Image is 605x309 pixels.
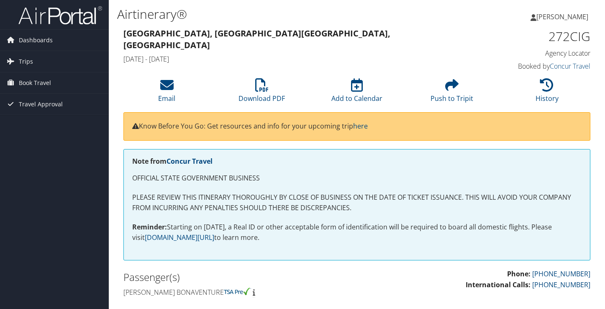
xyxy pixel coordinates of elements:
span: Book Travel [19,72,51,93]
a: [PHONE_NUMBER] [532,269,590,278]
span: Trips [19,51,33,72]
h4: [DATE] - [DATE] [123,54,471,64]
span: [PERSON_NAME] [536,12,588,21]
strong: Phone: [507,269,531,278]
a: Concur Travel [167,157,213,166]
p: PLEASE REVIEW THIS ITINERARY THOROUGHLY BY CLOSE OF BUSINESS ON THE DATE OF TICKET ISSUANCE. THIS... [132,192,582,214]
p: OFFICIAL STATE GOVERNMENT BUSINESS [132,173,582,184]
span: Dashboards [19,30,53,51]
strong: Note from [132,157,213,166]
a: Email [158,83,175,103]
a: Download PDF [238,83,285,103]
p: Starting on [DATE], a Real ID or other acceptable form of identification will be required to boar... [132,222,582,243]
a: Add to Calendar [331,83,382,103]
h4: Agency Locator [483,49,591,58]
h4: [PERSON_NAME] Bonaventure [123,288,351,297]
h1: 272CIG [483,28,591,45]
strong: [GEOGRAPHIC_DATA], [GEOGRAPHIC_DATA] [GEOGRAPHIC_DATA], [GEOGRAPHIC_DATA] [123,28,390,51]
h1: Airtinerary® [117,5,437,23]
span: Travel Approval [19,94,63,115]
a: History [536,83,559,103]
a: Push to Tripit [431,83,473,103]
h2: Passenger(s) [123,270,351,284]
p: Know Before You Go: Get resources and info for your upcoming trip [132,121,582,132]
a: [DOMAIN_NAME][URL] [145,233,214,242]
img: airportal-logo.png [18,5,102,25]
strong: International Calls: [466,280,531,289]
h4: Booked by [483,62,591,71]
a: [PHONE_NUMBER] [532,280,590,289]
a: [PERSON_NAME] [531,4,597,29]
a: here [353,121,368,131]
strong: Reminder: [132,222,167,232]
a: Concur Travel [550,62,590,71]
img: tsa-precheck.png [224,288,251,295]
